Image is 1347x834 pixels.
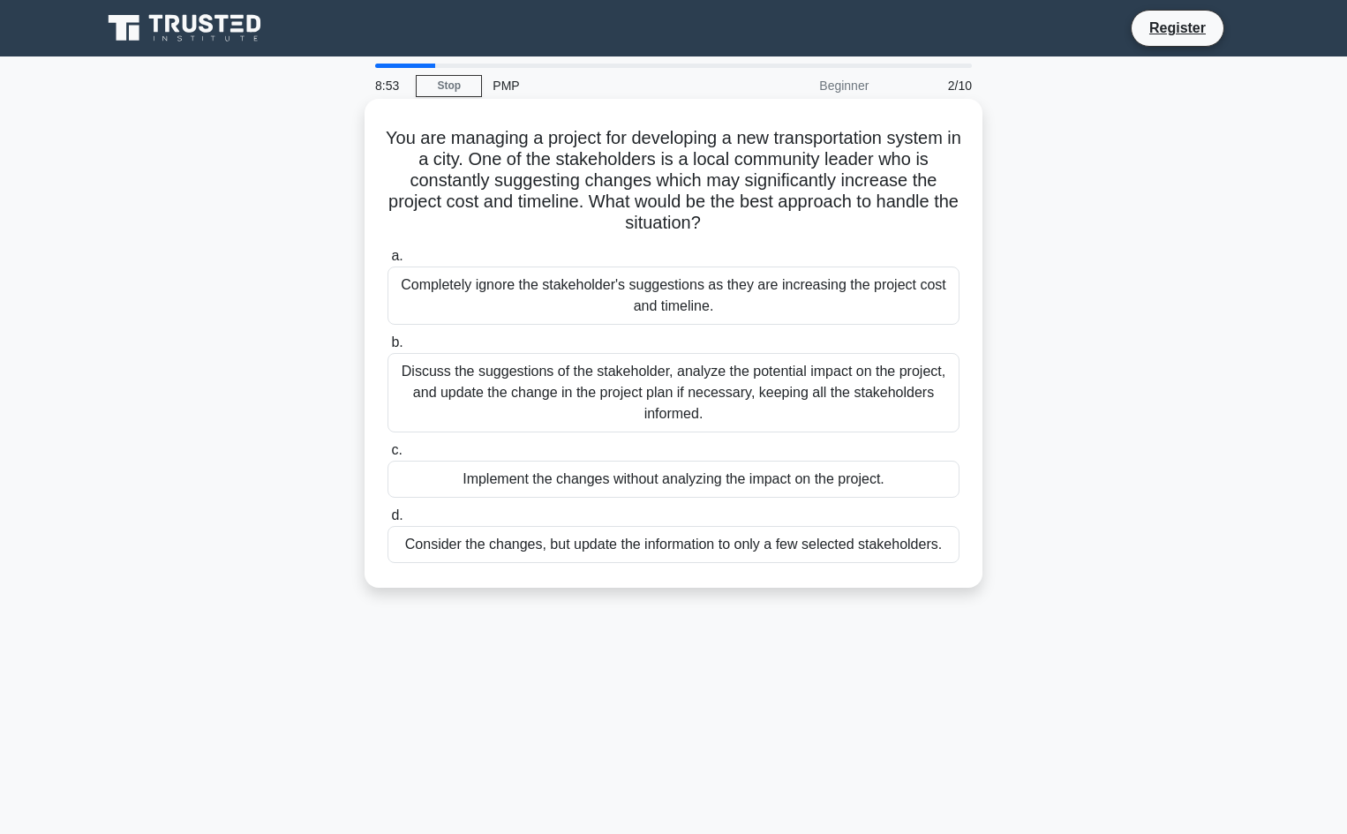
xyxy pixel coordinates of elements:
[725,68,879,103] div: Beginner
[879,68,982,103] div: 2/10
[482,68,725,103] div: PMP
[391,334,403,349] span: b.
[388,461,959,498] div: Implement the changes without analyzing the impact on the project.
[388,526,959,563] div: Consider the changes, but update the information to only a few selected stakeholders.
[391,248,403,263] span: a.
[388,353,959,432] div: Discuss the suggestions of the stakeholder, analyze the potential impact on the project, and upda...
[1139,17,1216,39] a: Register
[365,68,416,103] div: 8:53
[391,442,402,457] span: c.
[416,75,482,97] a: Stop
[388,267,959,325] div: Completely ignore the stakeholder's suggestions as they are increasing the project cost and timel...
[391,507,403,522] span: d.
[386,127,961,235] h5: You are managing a project for developing a new transportation system in a city. One of the stake...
